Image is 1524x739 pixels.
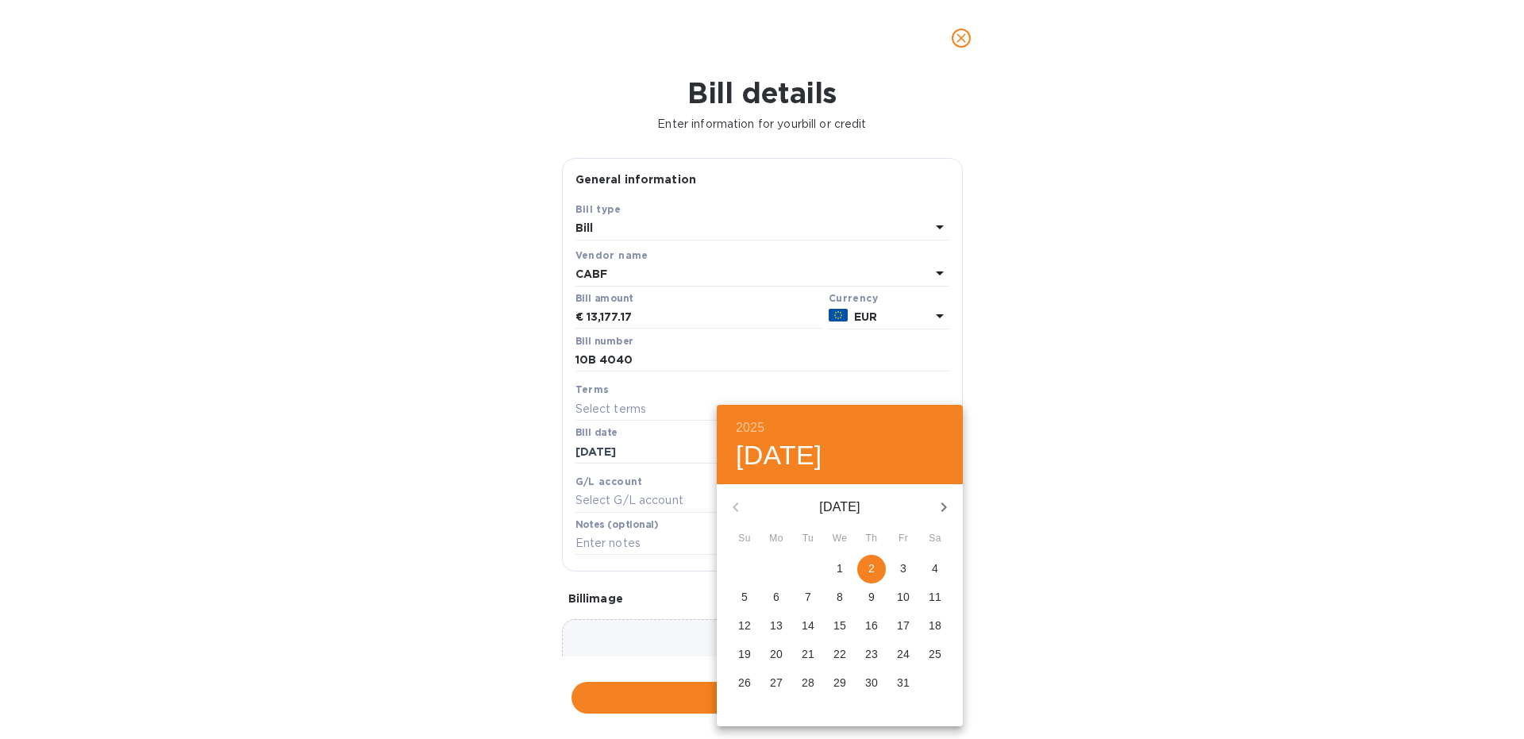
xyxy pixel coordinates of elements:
button: 23 [857,641,886,669]
button: 1 [825,555,854,583]
p: 20 [770,646,783,662]
p: 11 [929,589,941,605]
span: We [825,531,854,547]
p: 21 [802,646,814,662]
p: 7 [805,589,811,605]
button: 8 [825,583,854,612]
p: 31 [897,675,910,691]
button: 5 [730,583,759,612]
button: 30 [857,669,886,698]
button: 14 [794,612,822,641]
p: 9 [868,589,875,605]
p: 2 [868,560,875,576]
button: [DATE] [736,439,822,472]
span: Sa [921,531,949,547]
p: 29 [833,675,846,691]
button: 27 [762,669,791,698]
button: 3 [889,555,918,583]
button: 15 [825,612,854,641]
button: 10 [889,583,918,612]
button: 17 [889,612,918,641]
p: 19 [738,646,751,662]
button: 16 [857,612,886,641]
button: 9 [857,583,886,612]
button: 18 [921,612,949,641]
button: 12 [730,612,759,641]
button: 31 [889,669,918,698]
p: 16 [865,618,878,633]
button: 21 [794,641,822,669]
p: 22 [833,646,846,662]
button: 2 [857,555,886,583]
p: 15 [833,618,846,633]
p: 30 [865,675,878,691]
p: 6 [773,589,779,605]
button: 4 [921,555,949,583]
p: 8 [837,589,843,605]
span: Su [730,531,759,547]
span: Tu [794,531,822,547]
p: 4 [932,560,938,576]
p: 23 [865,646,878,662]
button: 2025 [736,417,764,439]
button: 26 [730,669,759,698]
p: 14 [802,618,814,633]
button: 19 [730,641,759,669]
p: 25 [929,646,941,662]
span: Th [857,531,886,547]
p: 13 [770,618,783,633]
p: 17 [897,618,910,633]
p: 26 [738,675,751,691]
button: 25 [921,641,949,669]
button: 20 [762,641,791,669]
p: [DATE] [755,498,925,517]
p: 18 [929,618,941,633]
p: 27 [770,675,783,691]
button: 6 [762,583,791,612]
p: 10 [897,589,910,605]
p: 12 [738,618,751,633]
button: 24 [889,641,918,669]
p: 24 [897,646,910,662]
button: 11 [921,583,949,612]
button: 7 [794,583,822,612]
p: 5 [741,589,748,605]
button: 22 [825,641,854,669]
button: 13 [762,612,791,641]
span: Mo [762,531,791,547]
button: 29 [825,669,854,698]
span: Fr [889,531,918,547]
p: 3 [900,560,906,576]
p: 28 [802,675,814,691]
p: 1 [837,560,843,576]
button: 28 [794,669,822,698]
